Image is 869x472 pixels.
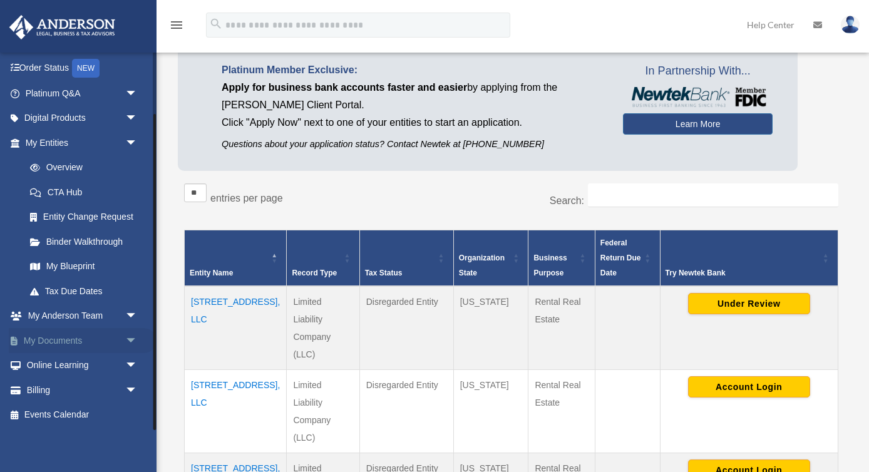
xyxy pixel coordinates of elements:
[125,328,150,354] span: arrow_drop_down
[623,113,773,135] a: Learn More
[18,180,150,205] a: CTA Hub
[185,286,287,370] td: [STREET_ADDRESS], LLC
[210,193,283,203] label: entries per page
[528,230,595,286] th: Business Purpose: Activate to sort
[629,87,766,107] img: NewtekBankLogoSM.png
[287,286,359,370] td: Limited Liability Company (LLC)
[222,82,467,93] span: Apply for business bank accounts faster and easier
[185,369,287,453] td: [STREET_ADDRESS], LLC
[9,304,157,329] a: My Anderson Teamarrow_drop_down
[459,254,505,277] span: Organization State
[528,369,595,453] td: Rental Real Estate
[9,81,157,106] a: Platinum Q&Aarrow_drop_down
[528,286,595,370] td: Rental Real Estate
[18,229,150,254] a: Binder Walkthrough
[222,114,604,131] p: Click "Apply Now" next to one of your entities to start an application.
[453,369,528,453] td: [US_STATE]
[222,79,604,114] p: by applying from the [PERSON_NAME] Client Portal.
[18,155,144,180] a: Overview
[9,56,157,81] a: Order StatusNEW
[125,130,150,156] span: arrow_drop_down
[9,353,157,378] a: Online Learningarrow_drop_down
[453,230,528,286] th: Organization State: Activate to sort
[9,377,157,403] a: Billingarrow_drop_down
[125,106,150,131] span: arrow_drop_down
[190,269,233,277] span: Entity Name
[660,230,838,286] th: Try Newtek Bank : Activate to sort
[169,22,184,33] a: menu
[125,81,150,106] span: arrow_drop_down
[9,328,157,353] a: My Documentsarrow_drop_down
[533,254,567,277] span: Business Purpose
[453,286,528,370] td: [US_STATE]
[169,18,184,33] i: menu
[125,353,150,379] span: arrow_drop_down
[9,106,157,131] a: Digital Productsarrow_drop_down
[600,239,641,277] span: Federal Return Due Date
[222,61,604,79] p: Platinum Member Exclusive:
[222,136,604,152] p: Questions about your application status? Contact Newtek at [PHONE_NUMBER]
[550,195,584,206] label: Search:
[359,230,453,286] th: Tax Status: Activate to sort
[125,304,150,329] span: arrow_drop_down
[359,369,453,453] td: Disregarded Entity
[595,230,660,286] th: Federal Return Due Date: Activate to sort
[287,369,359,453] td: Limited Liability Company (LLC)
[365,269,403,277] span: Tax Status
[6,15,119,39] img: Anderson Advisors Platinum Portal
[125,377,150,403] span: arrow_drop_down
[688,293,810,314] button: Under Review
[209,17,223,31] i: search
[18,205,150,230] a: Entity Change Request
[688,381,810,391] a: Account Login
[359,286,453,370] td: Disregarded Entity
[287,230,359,286] th: Record Type: Activate to sort
[9,403,157,428] a: Events Calendar
[688,376,810,398] button: Account Login
[623,61,773,81] span: In Partnership With...
[292,269,337,277] span: Record Type
[185,230,287,286] th: Entity Name: Activate to invert sorting
[841,16,860,34] img: User Pic
[18,254,150,279] a: My Blueprint
[72,59,100,78] div: NEW
[666,265,819,280] div: Try Newtek Bank
[9,130,150,155] a: My Entitiesarrow_drop_down
[18,279,150,304] a: Tax Due Dates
